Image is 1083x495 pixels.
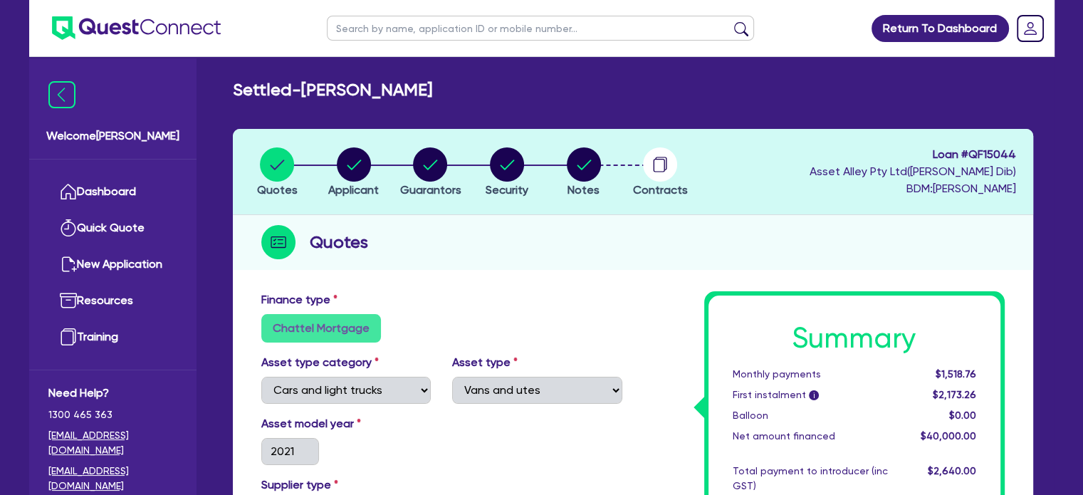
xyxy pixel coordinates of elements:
[722,367,899,382] div: Monthly payments
[48,81,75,108] img: icon-menu-close
[48,464,177,494] a: [EMAIL_ADDRESS][DOMAIN_NAME]
[566,147,602,199] button: Notes
[48,319,177,355] a: Training
[872,15,1009,42] a: Return To Dashboard
[328,147,380,199] button: Applicant
[927,465,975,476] span: $2,640.00
[251,415,442,432] label: Asset model year
[48,283,177,319] a: Resources
[722,464,899,494] div: Total payment to introducer (inc GST)
[633,183,688,197] span: Contracts
[932,389,975,400] span: $2,173.26
[920,430,975,442] span: $40,000.00
[327,16,754,41] input: Search by name, application ID or mobile number...
[328,183,379,197] span: Applicant
[48,385,177,402] span: Need Help?
[60,328,77,345] img: training
[233,80,432,100] h2: Settled - [PERSON_NAME]
[60,219,77,236] img: quick-quote
[310,229,368,255] h2: Quotes
[48,428,177,458] a: [EMAIL_ADDRESS][DOMAIN_NAME]
[810,180,1016,197] span: BDM: [PERSON_NAME]
[632,147,689,199] button: Contracts
[261,476,338,494] label: Supplier type
[485,147,529,199] button: Security
[810,146,1016,163] span: Loan # QF15044
[452,354,518,371] label: Asset type
[948,410,975,421] span: $0.00
[48,174,177,210] a: Dashboard
[261,314,381,343] label: Chattel Mortgage
[48,246,177,283] a: New Application
[261,225,295,259] img: step-icon
[257,183,298,197] span: Quotes
[60,256,77,273] img: new-application
[486,183,528,197] span: Security
[46,127,179,145] span: Welcome [PERSON_NAME]
[261,354,379,371] label: Asset type category
[722,408,899,423] div: Balloon
[935,368,975,380] span: $1,518.76
[60,292,77,309] img: resources
[399,147,461,199] button: Guarantors
[567,183,600,197] span: Notes
[48,407,177,422] span: 1300 465 363
[48,210,177,246] a: Quick Quote
[1012,10,1049,47] a: Dropdown toggle
[733,321,976,355] h1: Summary
[256,147,298,199] button: Quotes
[722,429,899,444] div: Net amount financed
[810,165,1016,178] span: Asset Alley Pty Ltd ( [PERSON_NAME] Dib )
[52,16,221,40] img: quest-connect-logo-blue
[722,387,899,402] div: First instalment
[809,390,819,400] span: i
[261,291,338,308] label: Finance type
[399,183,461,197] span: Guarantors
